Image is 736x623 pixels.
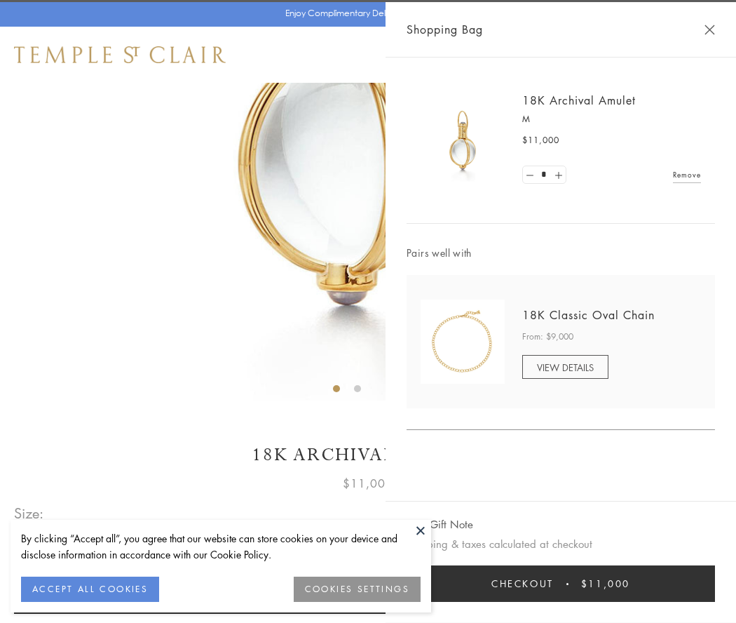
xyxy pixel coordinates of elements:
[343,474,393,493] span: $11,000
[14,502,45,525] span: Size:
[522,307,655,323] a: 18K Classic Oval Chain
[522,133,559,147] span: $11,000
[407,20,483,39] span: Shopping Bag
[21,577,159,602] button: ACCEPT ALL COOKIES
[537,361,594,374] span: VIEW DETAILS
[407,245,715,261] span: Pairs well with
[522,93,636,108] a: 18K Archival Amulet
[14,46,226,63] img: Temple St. Clair
[407,535,715,553] p: Shipping & taxes calculated at checkout
[491,576,554,591] span: Checkout
[421,98,505,182] img: 18K Archival Amulet
[285,6,444,20] p: Enjoy Complimentary Delivery & Returns
[523,166,537,184] a: Set quantity to 0
[673,167,701,182] a: Remove
[407,565,715,602] button: Checkout $11,000
[522,355,608,379] a: VIEW DETAILS
[522,330,573,344] span: From: $9,000
[294,577,421,602] button: COOKIES SETTINGS
[551,166,565,184] a: Set quantity to 2
[21,530,421,563] div: By clicking “Accept all”, you agree that our website can store cookies on your device and disclos...
[522,112,701,126] p: M
[581,576,630,591] span: $11,000
[704,25,715,35] button: Close Shopping Bag
[421,300,505,384] img: N88865-OV18
[407,516,473,533] button: Add Gift Note
[14,443,722,467] h1: 18K Archival Amulet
